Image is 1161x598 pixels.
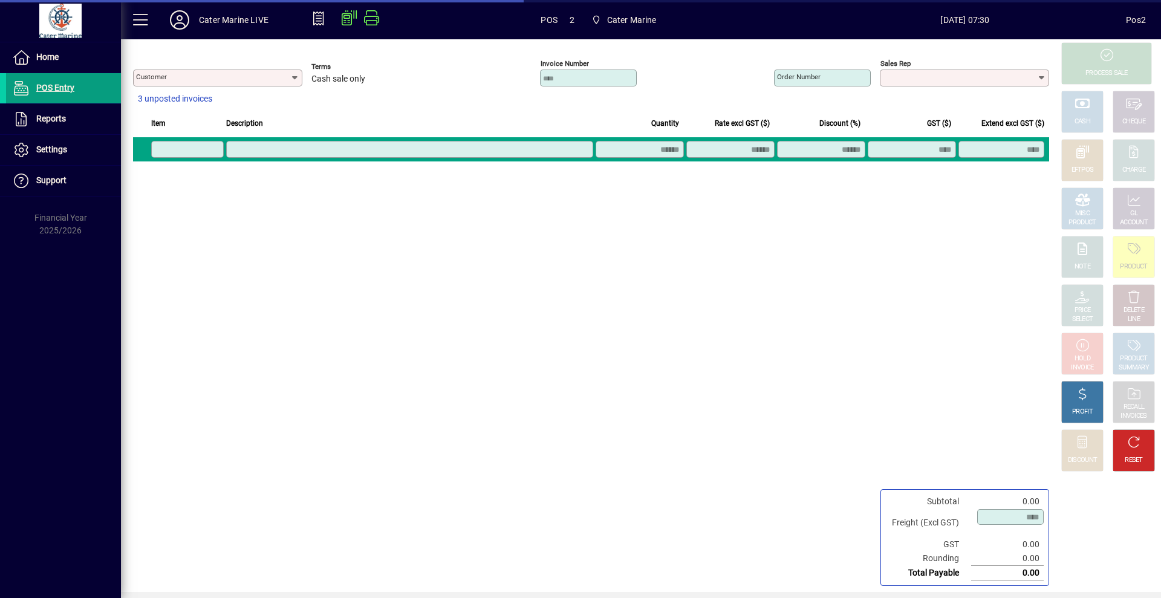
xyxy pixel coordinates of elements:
mat-label: Customer [136,73,167,81]
span: Discount (%) [819,117,860,130]
td: Subtotal [886,495,971,509]
div: ACCOUNT [1120,218,1148,227]
div: RESET [1125,456,1143,465]
td: Total Payable [886,566,971,580]
span: Extend excl GST ($) [981,117,1044,130]
span: [DATE] 07:30 [804,10,1127,30]
div: EFTPOS [1072,166,1094,175]
td: 0.00 [971,538,1044,551]
span: Terms [311,63,384,71]
div: CHEQUE [1122,117,1145,126]
a: Reports [6,104,121,134]
span: POS Entry [36,83,74,93]
div: LINE [1128,315,1140,324]
div: GL [1130,209,1138,218]
div: SELECT [1072,315,1093,324]
div: Pos2 [1126,10,1146,30]
a: Home [6,42,121,73]
span: Support [36,175,67,185]
div: Cater Marine LIVE [199,10,268,30]
td: Rounding [886,551,971,566]
td: 0.00 [971,566,1044,580]
div: INVOICES [1120,412,1146,421]
div: CHARGE [1122,166,1146,175]
div: CASH [1075,117,1090,126]
td: 0.00 [971,495,1044,509]
td: 0.00 [971,551,1044,566]
span: GST ($) [927,117,951,130]
div: HOLD [1075,354,1090,363]
span: Home [36,52,59,62]
span: Reports [36,114,66,123]
button: 3 unposted invoices [133,88,217,110]
span: Cater Marine [587,9,662,31]
div: SUMMARY [1119,363,1149,372]
mat-label: Invoice number [541,59,589,68]
div: NOTE [1075,262,1090,271]
td: GST [886,538,971,551]
div: DELETE [1124,306,1144,315]
td: Freight (Excl GST) [886,509,971,538]
a: Settings [6,135,121,165]
span: Rate excl GST ($) [715,117,770,130]
div: PRODUCT [1120,262,1147,271]
span: Settings [36,145,67,154]
span: POS [541,10,558,30]
span: 3 unposted invoices [138,93,212,105]
span: 2 [570,10,574,30]
span: Description [226,117,263,130]
div: RECALL [1124,403,1145,412]
a: Support [6,166,121,196]
span: Quantity [651,117,679,130]
div: PRODUCT [1068,218,1096,227]
div: PROCESS SALE [1085,69,1128,78]
div: MISC [1075,209,1090,218]
span: Cash sale only [311,74,365,84]
button: Profile [160,9,199,31]
span: Item [151,117,166,130]
div: PRICE [1075,306,1091,315]
div: PROFIT [1072,408,1093,417]
div: INVOICE [1071,363,1093,372]
div: PRODUCT [1120,354,1147,363]
div: DISCOUNT [1068,456,1097,465]
mat-label: Sales rep [880,59,911,68]
mat-label: Order number [777,73,821,81]
span: Cater Marine [607,10,657,30]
